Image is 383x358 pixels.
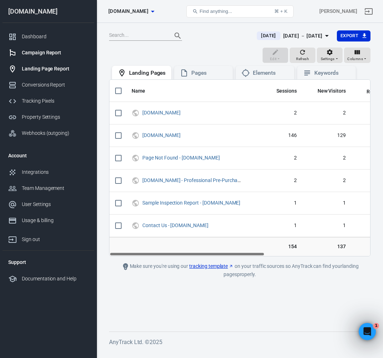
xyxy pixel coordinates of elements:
button: Search [169,27,186,44]
div: Team Management [22,185,88,192]
div: Conversions Report [22,81,88,89]
li: Support [3,254,94,271]
li: Account [3,147,94,164]
svg: UTM & Web Traffic [132,154,139,162]
a: Sign out [3,229,94,247]
button: [DATE][DATE] － [DATE] [251,30,337,42]
span: 146 [267,132,297,139]
div: ⌘ + K [274,9,288,14]
a: Page Not Found - [DOMAIN_NAME] [142,155,220,161]
a: Sign out [360,3,377,20]
div: Elements [253,69,289,77]
div: User Settings [22,201,88,208]
button: Find anything...⌘ + K [186,5,294,18]
span: New Visitors [308,88,346,95]
div: Sign out [22,236,88,243]
div: scrollable content [109,80,370,256]
span: 2 [308,109,346,117]
span: 137 [308,243,346,250]
div: Landing Page Report [22,65,88,73]
span: Refresh [296,56,309,62]
span: 1 [267,222,297,229]
span: 2 [308,177,346,184]
a: [DOMAIN_NAME] [142,110,180,116]
span: Columns [347,56,363,62]
div: Webhooks (outgoing) [22,129,88,137]
a: Campaign Report [3,45,94,61]
a: Landing Page Report [3,61,94,77]
div: Dashboard [22,33,88,40]
input: Search... [109,31,166,40]
a: User Settings [3,196,94,212]
span: Sessions [276,88,297,95]
span: 2 [267,177,297,184]
div: Account id: Z7eiIvhy [319,8,357,15]
button: Export [337,30,370,41]
a: [DOMAIN_NAME] - Professional Pre-Purchase Car Inspections [142,177,278,183]
a: Property Settings [3,109,94,125]
div: [DATE] － [DATE] [283,31,323,40]
svg: UTM & Web Traffic [132,109,139,117]
div: Integrations [22,168,88,176]
svg: UTM & Web Traffic [132,131,139,140]
span: New Visitors [318,88,346,95]
div: Usage & billing [22,217,88,224]
span: Find anything... [200,9,232,14]
span: Settings [321,56,335,62]
span: 129 [308,132,346,139]
button: Settings [317,48,343,63]
span: Name [132,88,154,95]
div: [DOMAIN_NAME] [3,8,94,15]
svg: UTM & Web Traffic [132,199,139,207]
div: Landing Pages [129,69,166,77]
span: 1 [308,200,346,207]
a: tracking template [189,263,234,270]
a: Usage & billing [3,212,94,229]
a: Tracking Pixels [3,93,94,109]
div: Tracking Pixels [22,97,88,105]
a: Sample Inspection Report - [DOMAIN_NAME] [142,200,240,206]
button: Refresh [290,48,315,63]
a: Contact Us - [DOMAIN_NAME] [142,222,208,228]
a: [DOMAIN_NAME] [142,132,180,138]
iframe: Intercom live chat [359,323,376,340]
a: Integrations [3,164,94,180]
div: Documentation and Help [22,275,88,283]
a: Webhooks (outgoing) [3,125,94,141]
svg: UTM & Web Traffic [132,221,139,230]
span: Sessions [267,88,297,95]
span: 1 [308,222,346,229]
svg: UTM & Web Traffic [132,176,139,185]
a: Team Management [3,180,94,196]
span: carinspector.io [108,7,148,16]
span: 2 [308,155,346,162]
h6: AnyTrack Ltd. © 2025 [109,338,370,347]
div: Keywords [314,69,350,77]
div: Property Settings [22,113,88,121]
span: 1 [373,323,379,329]
span: 154 [267,243,297,250]
span: 2 [267,109,297,117]
a: Dashboard [3,29,94,45]
a: Conversions Report [3,77,94,93]
span: [DATE] [258,32,279,39]
span: Name [132,88,145,95]
button: [DOMAIN_NAME] [105,5,157,18]
button: Columns [344,48,370,63]
div: Campaign Report [22,49,88,57]
span: 1 [267,200,297,207]
span: 2 [267,155,297,162]
div: Make sure you're using our on your traffic sources so AnyTrack can find your landing pages properly. [109,262,370,278]
div: Pages [191,69,227,77]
